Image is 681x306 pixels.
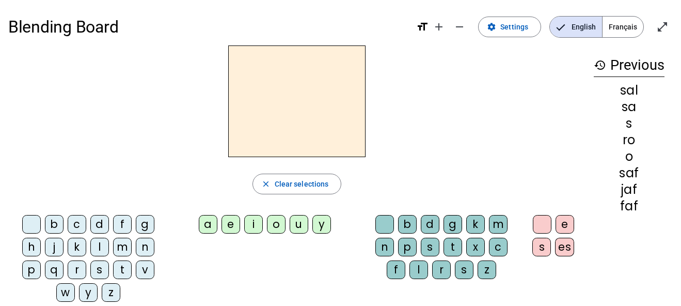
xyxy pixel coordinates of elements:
mat-icon: close [261,179,271,189]
button: Enter full screen [652,17,673,37]
div: l [409,261,428,279]
div: c [68,215,86,234]
div: q [45,261,64,279]
div: n [136,238,154,256]
div: i [244,215,263,234]
span: Settings [500,21,528,33]
span: English [550,17,602,37]
div: t [113,261,132,279]
div: o [594,150,664,163]
mat-button-toggle-group: Language selection [549,16,644,38]
div: s [532,238,551,256]
div: e [556,215,574,234]
div: s [421,238,439,256]
mat-icon: settings [487,22,496,32]
div: m [113,238,132,256]
div: j [45,238,64,256]
button: Clear selections [252,174,342,194]
div: s [594,117,664,130]
button: Settings [478,17,541,37]
div: n [375,238,394,256]
div: m [489,215,508,234]
div: z [102,283,120,302]
div: s [455,261,473,279]
div: l [90,238,109,256]
div: faf [594,200,664,212]
div: g [444,215,462,234]
div: z [478,261,496,279]
div: f [387,261,405,279]
div: o [267,215,286,234]
h1: Blending Board [8,10,408,43]
div: saf [594,167,664,179]
div: w [56,283,75,302]
div: a [199,215,217,234]
h3: Previous [594,54,664,77]
div: b [45,215,64,234]
div: u [290,215,308,234]
mat-icon: format_size [416,21,429,33]
div: f [113,215,132,234]
mat-icon: open_in_full [656,21,669,33]
div: sa [594,101,664,113]
div: p [398,238,417,256]
button: Decrease font size [449,17,470,37]
span: Français [603,17,643,37]
div: es [555,238,574,256]
div: ro [594,134,664,146]
div: d [421,215,439,234]
div: y [79,283,98,302]
div: r [68,261,86,279]
div: jaf [594,183,664,196]
div: k [68,238,86,256]
div: sal [594,84,664,97]
div: s [90,261,109,279]
div: g [136,215,154,234]
div: p [22,261,41,279]
div: h [22,238,41,256]
div: c [489,238,508,256]
mat-icon: history [594,59,606,71]
div: y [312,215,331,234]
mat-icon: add [433,21,445,33]
div: e [221,215,240,234]
div: r [432,261,451,279]
span: Clear selections [275,178,329,190]
mat-icon: remove [453,21,466,33]
div: x [466,238,485,256]
div: k [466,215,485,234]
div: d [90,215,109,234]
div: v [136,261,154,279]
div: b [398,215,417,234]
button: Increase font size [429,17,449,37]
div: t [444,238,462,256]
